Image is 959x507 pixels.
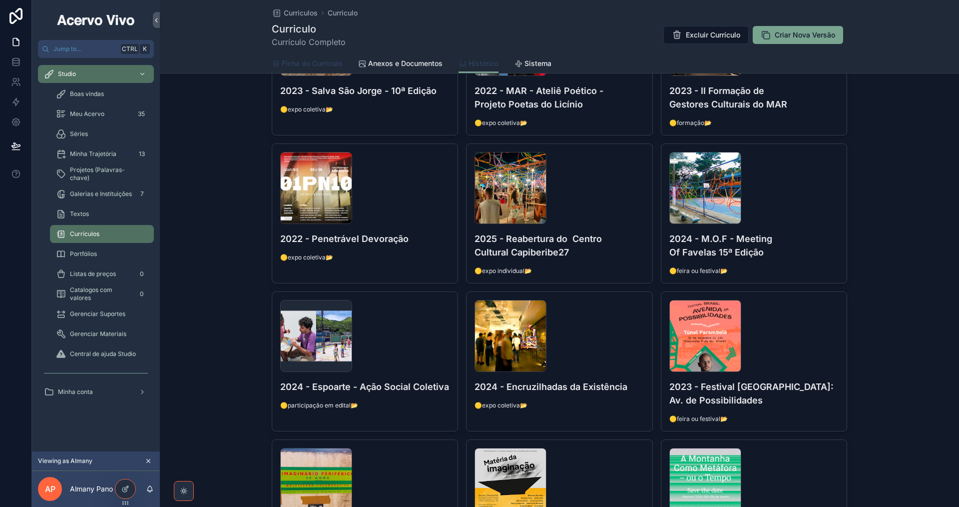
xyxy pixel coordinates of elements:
[272,22,346,36] h1: Curriculo
[475,380,644,393] h4: 2024 - Encruzilhadas da Existência
[50,165,154,183] a: Projetos (Palavras-chave)
[280,84,450,97] h4: 2023 - Salva São Jorge - 10ª Edição
[70,110,104,118] span: Meu Acervo
[669,380,839,407] h4: 2023 - Festival [GEOGRAPHIC_DATA]: Av. de Possibilidades
[280,401,450,409] span: 🟡participação em edital📂
[70,166,144,182] span: Projetos (Palavras-chave)
[50,225,154,243] a: Curriculos
[70,90,104,98] span: Boas vindas
[38,457,92,465] span: Viewing as Almany
[50,125,154,143] a: Séries
[38,65,154,83] a: Studio
[55,12,136,28] img: App logo
[663,26,749,44] button: Excluir Currículo
[661,291,847,431] a: 2023 - Festival [GEOGRAPHIC_DATA]: Av. de Possibilidades🟡feira ou festival📂
[50,145,154,163] a: Minha Trajetória13
[38,40,154,58] button: Jump to...CtrlK
[70,270,116,278] span: Listas de preços
[661,143,847,283] a: 2024 - M.O.F - Meeting Of Favelas 15ª Edição🟡feira ou festival📂
[50,245,154,263] a: Portfólios
[121,44,139,54] span: Ctrl
[514,54,551,74] a: Sistema
[358,54,443,74] a: Anexos e Documentos
[669,267,839,275] span: 🟡feira ou festival📂
[70,286,132,302] span: Catalogos com valores
[50,105,154,123] a: Meu Acervo35
[70,130,88,138] span: Séries
[284,8,318,18] span: Curriculos
[50,325,154,343] a: Gerenciar Materiais
[70,210,89,218] span: Textos
[272,54,342,74] a: Ficha do Currículo
[50,305,154,323] a: Gerenciar Suportes
[50,205,154,223] a: Textos
[669,84,839,111] h4: 2023 - II Formação de Gestores Culturais do MAR
[280,105,450,113] span: 🟡expo coletiva📂
[70,310,125,318] span: Gerenciar Suportes
[45,483,55,495] span: AP
[475,401,644,409] span: 🟡expo coletiva📂
[136,288,148,300] div: 0
[141,45,149,53] span: K
[469,58,498,68] span: Histórico
[328,8,358,18] a: Curriculo
[50,85,154,103] a: Boas vindas
[466,291,652,431] a: 2024 - Encruzilhadas da Existência🟡expo coletiva📂
[280,232,450,245] h4: 2022 - Penetrável Devoração
[70,250,97,258] span: Portfólios
[459,54,498,73] a: Histórico
[775,30,835,40] span: Criar Nova Versão
[58,388,93,396] span: Minha conta
[753,26,843,44] button: Criar Nova Versão
[70,484,113,494] p: Almany Pano
[70,350,136,358] span: Central de ajuda Studio
[58,70,76,78] span: Studio
[32,58,160,414] div: scrollable content
[686,30,740,40] span: Excluir Currículo
[282,58,342,68] span: Ficha do Currículo
[136,268,148,280] div: 0
[38,383,154,401] a: Minha conta
[475,84,644,111] h4: 2022 - MAR - Ateliê Poético -Projeto Poetas do Licínio
[53,45,117,53] span: Jump to...
[272,143,458,283] a: 2022 - Penetrável Devoração🟡expo coletiva📂
[475,232,644,259] h4: 2025 - Reabertura do Centro Cultural Capiberibe27
[475,119,644,127] span: 🟡expo coletiva📂
[368,58,443,68] span: Anexos e Documentos
[50,285,154,303] a: Catalogos com valores0
[50,185,154,203] a: Galerias e Instituições7
[272,291,458,431] a: 2024 - Espoarte - Ação Social Coletiva🟡participação em edital📂
[524,58,551,68] span: Sistema
[135,108,148,120] div: 35
[280,253,450,261] span: 🟡expo coletiva📂
[669,232,839,259] h4: 2024 - M.O.F - Meeting Of Favelas 15ª Edição
[70,230,99,238] span: Curriculos
[272,8,318,18] a: Curriculos
[70,330,126,338] span: Gerenciar Materiais
[50,265,154,283] a: Listas de preços0
[70,190,132,198] span: Galerias e Instituições
[50,345,154,363] a: Central de ajuda Studio
[136,188,148,200] div: 7
[669,119,839,127] span: 🟡formação📂
[669,415,839,423] span: 🟡feira ou festival📂
[70,150,116,158] span: Minha Trajetória
[272,36,346,48] span: Currículo Completo
[475,267,644,275] span: 🟡expo individual📂
[466,143,652,283] a: 2025 - Reabertura do Centro Cultural Capiberibe27🟡expo individual📂
[280,380,450,393] h4: 2024 - Espoarte - Ação Social Coletiva
[136,148,148,160] div: 13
